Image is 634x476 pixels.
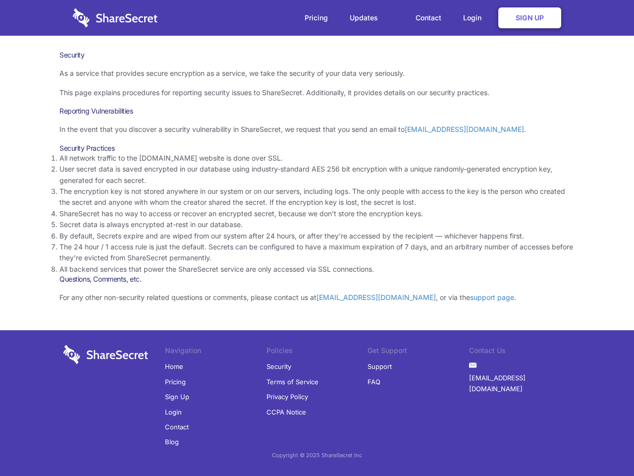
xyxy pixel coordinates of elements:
[59,264,575,275] li: All backend services that power the ShareSecret service are only accessed via SSL connections.
[59,208,575,219] li: ShareSecret has no way to access or recover an encrypted secret, because we don’t store the encry...
[165,389,189,404] a: Sign Up
[498,7,561,28] a: Sign Up
[470,293,514,301] a: support page
[405,125,524,133] a: [EMAIL_ADDRESS][DOMAIN_NAME]
[368,359,392,374] a: Support
[59,153,575,164] li: All network traffic to the [DOMAIN_NAME] website is done over SSL.
[59,292,575,303] p: For any other non-security related questions or comments, please contact us at , or via the .
[165,345,266,359] li: Navigation
[368,374,380,389] a: FAQ
[59,186,575,208] li: The encryption key is not stored anywhere in our system or on our servers, including logs. The on...
[266,405,306,419] a: CCPA Notice
[469,345,571,359] li: Contact Us
[266,345,368,359] li: Policies
[165,434,179,449] a: Blog
[266,359,291,374] a: Security
[266,389,308,404] a: Privacy Policy
[165,405,182,419] a: Login
[59,144,575,153] h3: Security Practices
[73,8,158,27] img: logo-wordmark-white-trans-d4663122ce5f474addd5e946df7df03e33cb6a1c49d2221995e7729f52c070b2.svg
[59,124,575,135] p: In the event that you discover a security vulnerability in ShareSecret, we request that you send ...
[469,370,571,397] a: [EMAIL_ADDRESS][DOMAIN_NAME]
[59,231,575,241] li: By default, Secrets expire and are wiped from our system after 24 hours, or after they’re accesse...
[59,219,575,230] li: Secret data is always encrypted at-rest in our database.
[368,345,469,359] li: Get Support
[59,87,575,98] p: This page explains procedures for reporting security issues to ShareSecret. Additionally, it prov...
[295,2,338,33] a: Pricing
[59,275,575,284] h3: Questions, Comments, etc.
[59,164,575,186] li: User secret data is saved encrypted in our database using industry-standard AES 256 bit encryptio...
[59,68,575,79] p: As a service that provides secure encryption as a service, we take the security of your data very...
[317,293,436,301] a: [EMAIL_ADDRESS][DOMAIN_NAME]
[165,359,183,374] a: Home
[165,419,189,434] a: Contact
[453,2,496,33] a: Login
[59,51,575,59] h1: Security
[266,374,318,389] a: Terms of Service
[165,374,186,389] a: Pricing
[59,241,575,264] li: The 24 hour / 1 access rule is just the default. Secrets can be configured to have a maximum expi...
[406,2,451,33] a: Contact
[59,107,575,116] h3: Reporting Vulnerabilities
[63,345,148,364] img: logo-wordmark-white-trans-d4663122ce5f474addd5e946df7df03e33cb6a1c49d2221995e7729f52c070b2.svg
